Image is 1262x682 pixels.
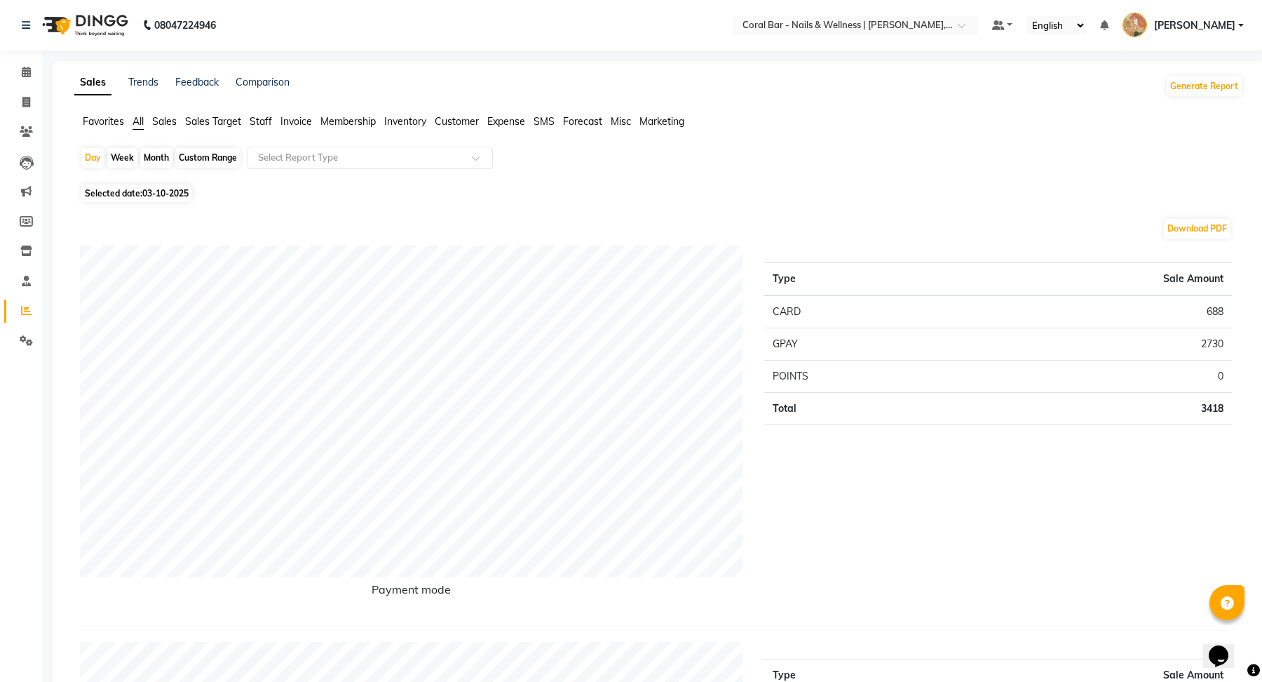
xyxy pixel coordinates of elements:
span: Misc [611,115,631,128]
iframe: chat widget [1203,626,1248,668]
span: Invoice [280,115,312,128]
span: Customer [435,115,479,128]
b: 08047224946 [154,6,216,45]
span: 03-10-2025 [142,188,189,199]
td: POINTS [764,361,954,393]
th: Type [764,263,954,296]
span: Marketing [639,115,684,128]
a: Comparison [236,76,290,88]
td: 688 [954,295,1232,328]
span: Sales Target [185,115,241,128]
div: Month [140,148,172,168]
img: Sravya [1122,13,1147,37]
div: Day [81,148,104,168]
th: Sale Amount [954,263,1232,296]
button: Generate Report [1167,76,1242,96]
a: Trends [128,76,158,88]
span: Membership [320,115,376,128]
span: Forecast [563,115,602,128]
span: Favorites [83,115,124,128]
td: 0 [954,361,1232,393]
span: Staff [250,115,272,128]
h6: Payment mode [80,583,743,602]
div: Week [107,148,137,168]
span: Inventory [384,115,426,128]
td: CARD [764,295,954,328]
td: Total [764,393,954,425]
span: [PERSON_NAME] [1154,18,1235,33]
img: logo [36,6,132,45]
span: Expense [487,115,525,128]
td: 2730 [954,328,1232,361]
span: Selected date: [81,185,192,202]
button: Download PDF [1164,219,1230,239]
div: Custom Range [175,148,240,168]
span: All [133,115,144,128]
td: 3418 [954,393,1232,425]
td: GPAY [764,328,954,361]
a: Sales [74,70,111,95]
span: Sales [152,115,177,128]
span: SMS [534,115,555,128]
a: Feedback [175,76,219,88]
